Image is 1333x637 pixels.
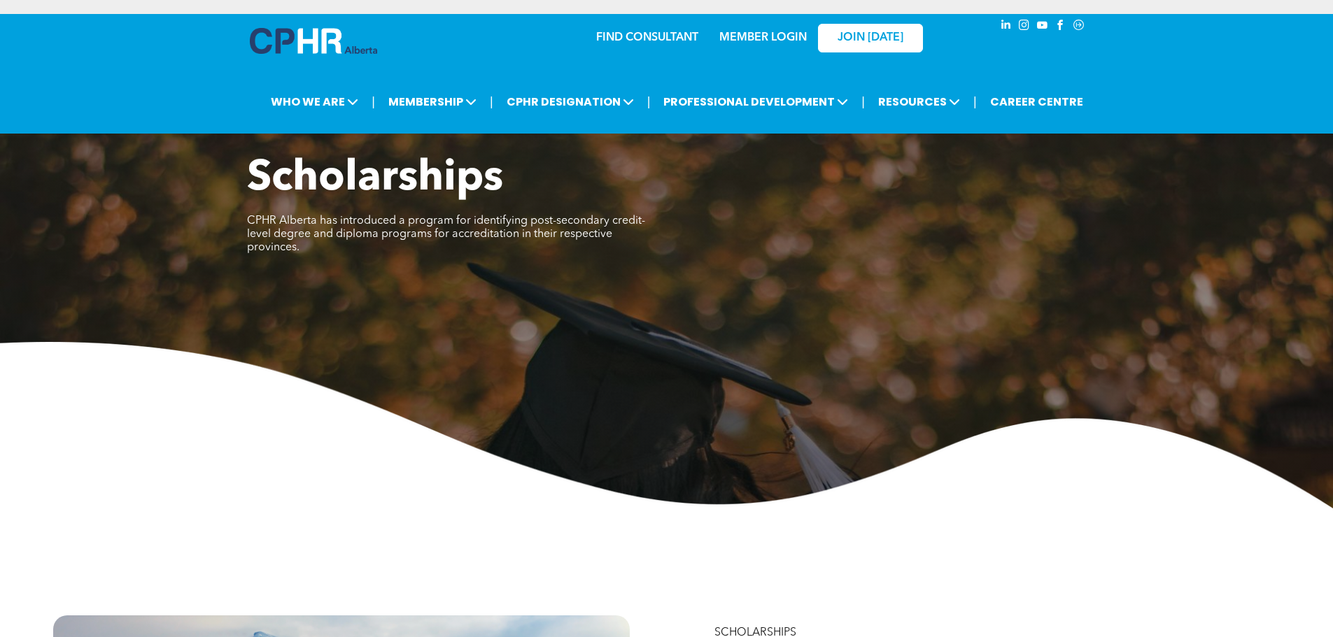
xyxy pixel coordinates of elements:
span: MEMBERSHIP [384,89,481,115]
li: | [490,87,493,116]
span: Scholarships [247,158,503,200]
a: youtube [1035,17,1050,36]
span: RESOURCES [874,89,964,115]
li: | [861,87,865,116]
li: | [973,87,977,116]
a: JOIN [DATE] [818,24,923,52]
img: A blue and white logo for cp alberta [250,28,377,54]
span: CPHR DESIGNATION [502,89,638,115]
a: instagram [1017,17,1032,36]
a: FIND CONSULTANT [596,32,698,43]
li: | [647,87,651,116]
a: facebook [1053,17,1068,36]
a: Social network [1071,17,1087,36]
span: CPHR Alberta has introduced a program for identifying post-secondary credit-level degree and dipl... [247,215,645,253]
a: MEMBER LOGIN [719,32,807,43]
span: PROFESSIONAL DEVELOPMENT [659,89,852,115]
a: CAREER CENTRE [986,89,1087,115]
a: linkedin [999,17,1014,36]
span: WHO WE ARE [267,89,362,115]
span: JOIN [DATE] [838,31,903,45]
li: | [372,87,375,116]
